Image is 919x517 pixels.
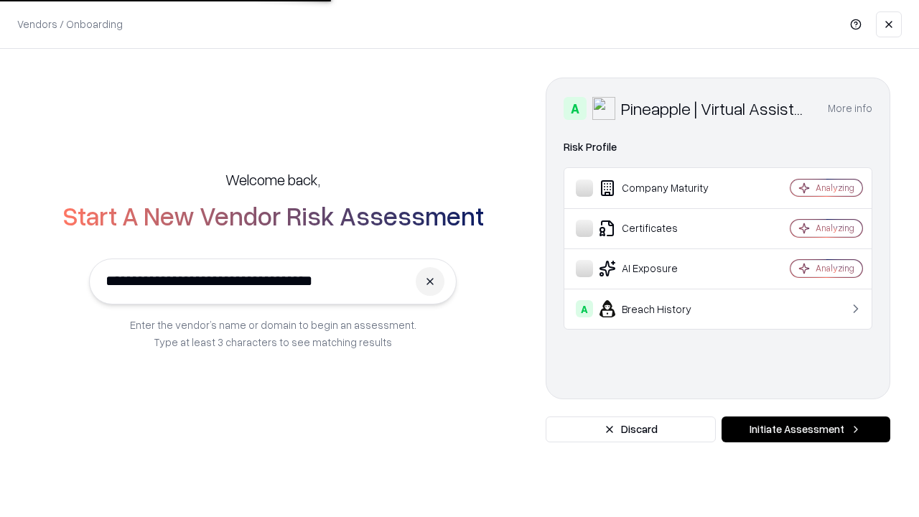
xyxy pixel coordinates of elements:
[17,17,123,32] p: Vendors / Onboarding
[816,262,854,274] div: Analyzing
[816,222,854,234] div: Analyzing
[62,201,484,230] h2: Start A New Vendor Risk Assessment
[592,97,615,120] img: Pineapple | Virtual Assistant Agency
[576,300,747,317] div: Breach History
[816,182,854,194] div: Analyzing
[576,220,747,237] div: Certificates
[722,416,890,442] button: Initiate Assessment
[576,300,593,317] div: A
[576,260,747,277] div: AI Exposure
[828,96,872,121] button: More info
[576,180,747,197] div: Company Maturity
[225,169,320,190] h5: Welcome back,
[546,416,716,442] button: Discard
[564,139,872,156] div: Risk Profile
[130,316,416,350] p: Enter the vendor’s name or domain to begin an assessment. Type at least 3 characters to see match...
[564,97,587,120] div: A
[621,97,811,120] div: Pineapple | Virtual Assistant Agency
